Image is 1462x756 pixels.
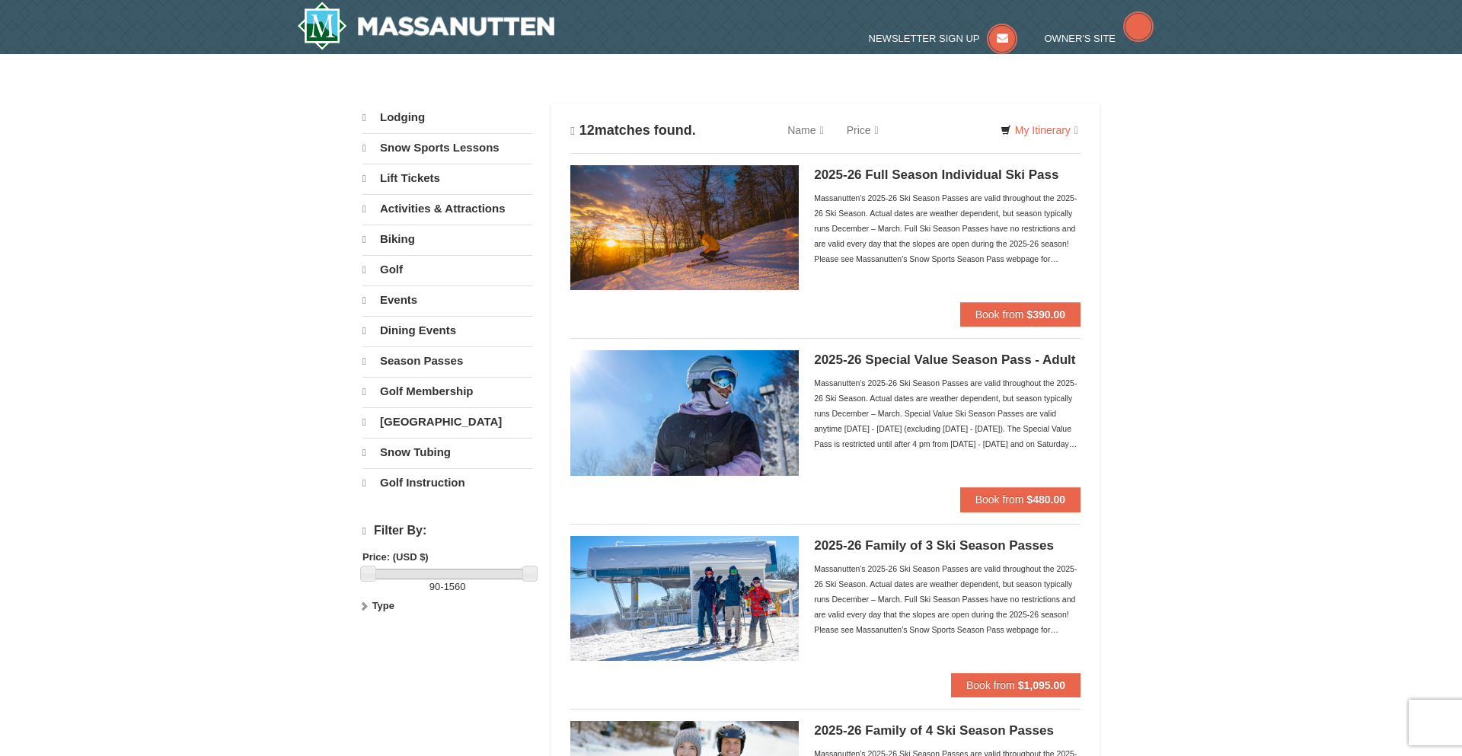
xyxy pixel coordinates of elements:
span: 1560 [444,581,466,592]
span: Newsletter Sign Up [869,33,980,44]
h5: 2025-26 Full Season Individual Ski Pass [814,167,1081,183]
button: Book from $390.00 [960,302,1081,327]
a: Newsletter Sign Up [869,33,1018,44]
a: Lift Tickets [362,164,532,193]
a: Dining Events [362,316,532,345]
img: 6619937-208-2295c65e.jpg [570,165,799,290]
span: 12 [579,123,595,138]
button: Book from $1,095.00 [951,673,1081,697]
strong: Type [372,600,394,611]
h5: 2025-26 Family of 3 Ski Season Passes [814,538,1081,553]
strong: Price: (USD $) [362,551,429,563]
label: - [362,579,532,595]
a: Massanutten Resort [297,2,554,50]
div: Massanutten's 2025-26 Ski Season Passes are valid throughout the 2025-26 Ski Season. Actual dates... [814,190,1081,266]
a: Events [362,285,532,314]
a: Season Passes [362,346,532,375]
a: Price [835,115,890,145]
a: Golf Instruction [362,468,532,497]
strong: $390.00 [1026,308,1065,321]
img: Massanutten Resort Logo [297,2,554,50]
a: Snow Tubing [362,438,532,467]
a: Golf [362,255,532,284]
strong: $480.00 [1026,493,1065,506]
a: [GEOGRAPHIC_DATA] [362,407,532,436]
a: Golf Membership [362,377,532,406]
h4: matches found. [570,123,696,139]
a: Activities & Attractions [362,194,532,223]
span: Owner's Site [1045,33,1116,44]
span: Book from [966,679,1015,691]
h4: Filter By: [362,524,532,538]
img: 6619937-199-446e7550.jpg [570,536,799,661]
span: Book from [975,308,1024,321]
h5: 2025-26 Family of 4 Ski Season Passes [814,723,1081,738]
a: Owner's Site [1045,33,1154,44]
span: 90 [429,581,440,592]
div: Massanutten's 2025-26 Ski Season Passes are valid throughout the 2025-26 Ski Season. Actual dates... [814,561,1081,637]
a: Lodging [362,104,532,132]
a: Snow Sports Lessons [362,133,532,162]
a: My Itinerary [991,119,1088,142]
img: 6619937-198-dda1df27.jpg [570,350,799,475]
strong: $1,095.00 [1018,679,1065,691]
button: Book from $480.00 [960,487,1081,512]
h5: 2025-26 Special Value Season Pass - Adult [814,352,1081,368]
div: Massanutten's 2025-26 Ski Season Passes are valid throughout the 2025-26 Ski Season. Actual dates... [814,375,1081,451]
span: Book from [975,493,1024,506]
a: Biking [362,225,532,254]
a: Name [776,115,835,145]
